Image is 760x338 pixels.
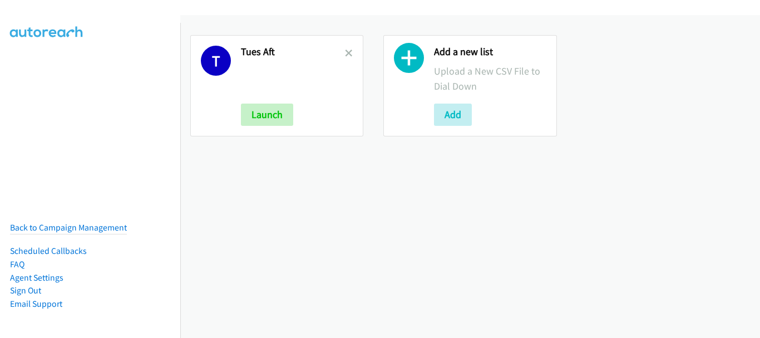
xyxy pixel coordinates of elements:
[10,246,87,256] a: Scheduled Callbacks
[434,46,546,58] h2: Add a new list
[10,222,127,233] a: Back to Campaign Management
[241,46,345,58] h2: Tues Aft
[434,63,546,94] p: Upload a New CSV File to Dial Down
[10,259,24,270] a: FAQ
[241,104,293,126] button: Launch
[10,272,63,283] a: Agent Settings
[10,298,62,309] a: Email Support
[201,46,231,76] h1: T
[10,285,41,296] a: Sign Out
[434,104,472,126] button: Add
